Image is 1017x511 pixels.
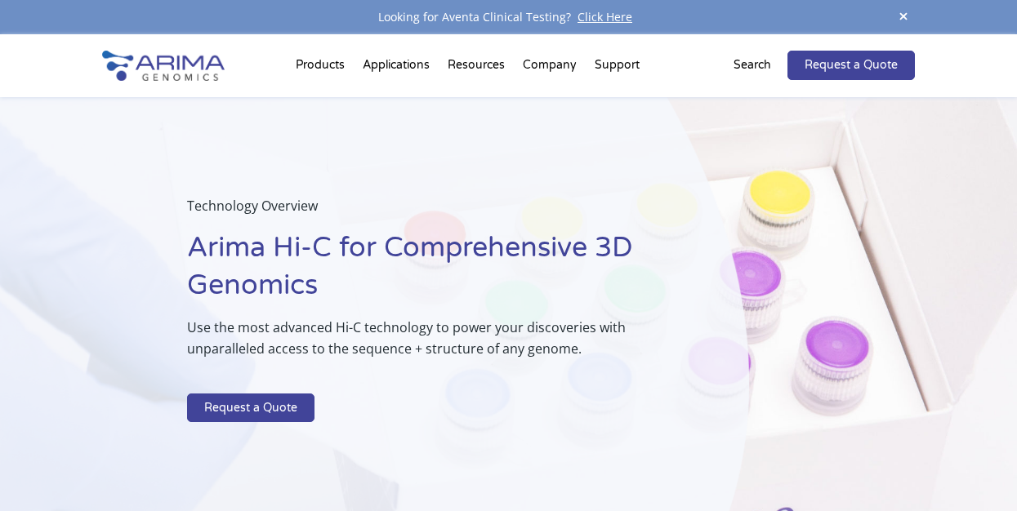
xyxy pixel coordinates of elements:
[102,51,225,81] img: Arima-Genomics-logo
[787,51,915,80] a: Request a Quote
[102,7,916,28] div: Looking for Aventa Clinical Testing?
[734,55,771,76] p: Search
[187,229,667,317] h1: Arima Hi-C for Comprehensive 3D Genomics
[187,317,667,372] p: Use the most advanced Hi-C technology to power your discoveries with unparalleled access to the s...
[187,393,314,423] a: Request a Quote
[187,195,667,229] p: Technology Overview
[571,9,639,24] a: Click Here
